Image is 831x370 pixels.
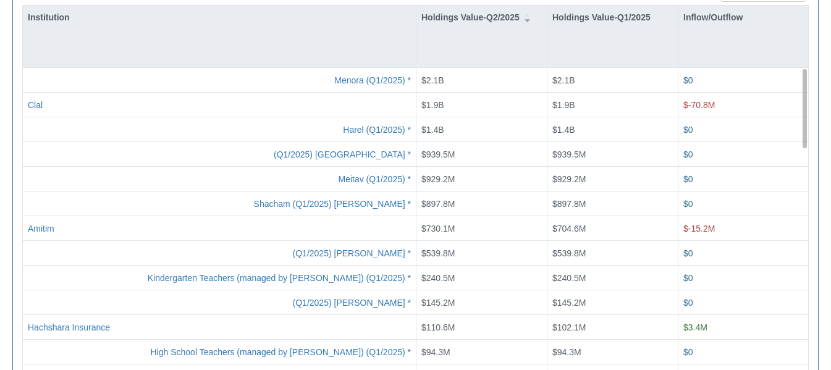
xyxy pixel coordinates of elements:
[151,345,411,358] button: * High School Teachers (managed by [PERSON_NAME]) (Q1/2025)
[421,272,455,282] span: $240.5M
[293,296,411,308] button: * [PERSON_NAME] (Q1/2025)
[274,148,411,160] button: * [GEOGRAPHIC_DATA] (Q1/2025)
[683,174,693,183] span: $0
[683,223,715,233] span: $-15.2M
[547,6,678,29] div: Holdings Value-Q1/2025
[334,74,411,86] button: * Menora (Q1/2025)
[148,271,411,284] button: * Kindergarten Teachers (managed by [PERSON_NAME]) (Q1/2025)
[421,75,444,85] span: $2.1B
[421,174,455,183] span: $929.2M
[552,347,581,356] span: $94.3M
[421,124,444,134] span: $1.4B
[552,223,586,233] span: $704.6M
[338,172,411,185] button: * Meitav (Q1/2025)
[416,6,547,29] div: Holdings Value-Q2/2025
[552,174,586,183] span: $929.2M
[552,75,575,85] span: $2.1B
[678,6,808,29] div: Inflow/Outflow
[683,272,693,282] span: $0
[28,222,54,234] button: Amitim
[421,149,455,159] span: $939.5M
[552,272,586,282] span: $240.5M
[421,248,455,258] span: $539.8M
[683,198,693,208] span: $0
[23,6,416,29] div: Institution
[552,149,586,159] span: $939.5M
[421,322,455,332] span: $110.6M
[683,248,693,258] span: $0
[683,99,715,109] span: $-70.8M
[552,297,586,307] span: $145.2M
[421,223,455,233] span: $730.1M
[421,198,455,208] span: $897.8M
[421,347,450,356] span: $94.3M
[552,99,575,109] span: $1.9B
[28,321,110,333] button: Hachshara Insurance
[683,75,693,85] span: $0
[683,124,693,134] span: $0
[552,198,586,208] span: $897.8M
[343,123,411,135] button: * Harel (Q1/2025)
[683,322,707,332] span: $3.4M
[552,124,575,134] span: $1.4B
[293,246,411,259] button: * [PERSON_NAME] (Q1/2025)
[683,297,693,307] span: $0
[28,98,43,111] button: Clal
[421,297,455,307] span: $145.2M
[683,149,693,159] span: $0
[421,99,444,109] span: $1.9B
[254,197,411,209] button: * [PERSON_NAME] Shacham (Q1/2025)
[552,322,586,332] span: $102.1M
[683,347,693,356] span: $0
[552,248,586,258] span: $539.8M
